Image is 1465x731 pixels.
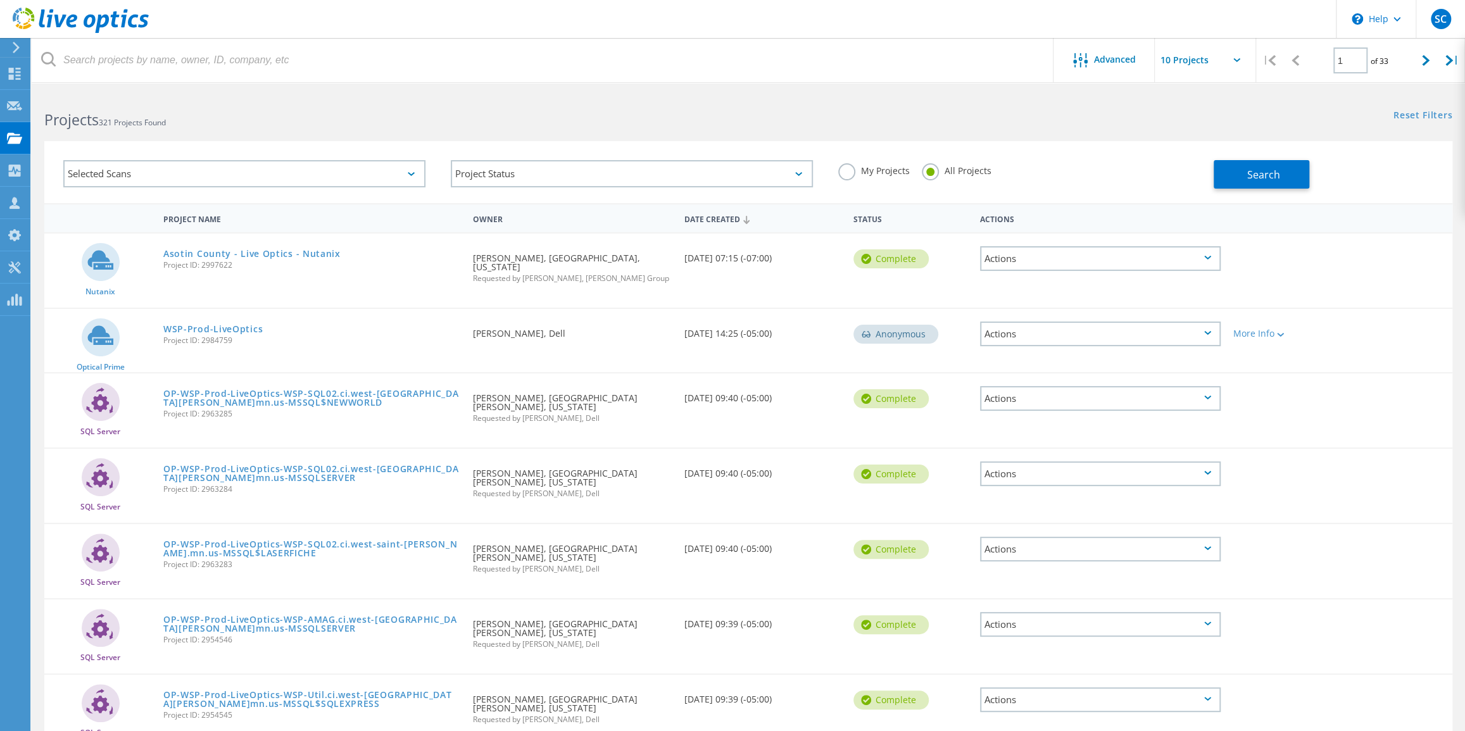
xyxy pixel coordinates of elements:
[163,389,460,407] a: OP-WSP-Prod-LiveOptics-WSP-SQL02.ci.west-[GEOGRAPHIC_DATA][PERSON_NAME]mn.us-MSSQL$NEWWORLD
[980,246,1221,271] div: Actions
[980,537,1221,561] div: Actions
[467,449,678,510] div: [PERSON_NAME], [GEOGRAPHIC_DATA][PERSON_NAME], [US_STATE]
[853,249,929,268] div: Complete
[853,615,929,634] div: Complete
[163,410,460,418] span: Project ID: 2963285
[163,561,460,568] span: Project ID: 2963283
[838,163,909,175] label: My Projects
[922,163,991,175] label: All Projects
[1393,111,1452,122] a: Reset Filters
[80,578,120,586] span: SQL Server
[163,337,460,344] span: Project ID: 2984759
[678,449,847,490] div: [DATE] 09:40 (-05:00)
[467,309,678,351] div: [PERSON_NAME], Dell
[678,309,847,351] div: [DATE] 14:25 (-05:00)
[1371,56,1388,66] span: of 33
[980,322,1221,346] div: Actions
[163,465,460,482] a: OP-WSP-Prod-LiveOptics-WSP-SQL02.ci.west-[GEOGRAPHIC_DATA][PERSON_NAME]mn.us-MSSQLSERVER
[467,234,678,295] div: [PERSON_NAME], [GEOGRAPHIC_DATA], [US_STATE]
[99,117,166,128] span: 321 Projects Found
[1435,14,1447,24] span: SC
[451,160,813,187] div: Project Status
[473,640,672,648] span: Requested by [PERSON_NAME], Dell
[980,612,1221,637] div: Actions
[473,415,672,422] span: Requested by [PERSON_NAME], Dell
[853,540,929,559] div: Complete
[80,428,120,435] span: SQL Server
[980,386,1221,411] div: Actions
[163,249,341,258] a: Asotin County - Live Optics - Nutanix
[678,373,847,415] div: [DATE] 09:40 (-05:00)
[853,465,929,484] div: Complete
[77,363,125,371] span: Optical Prime
[847,206,974,230] div: Status
[1247,168,1280,182] span: Search
[163,485,460,493] span: Project ID: 2963284
[13,27,149,35] a: Live Optics Dashboard
[163,615,460,633] a: OP-WSP-Prod-LiveOptics-WSP-AMAG.ci.west-[GEOGRAPHIC_DATA][PERSON_NAME]mn.us-MSSQLSERVER
[473,275,672,282] span: Requested by [PERSON_NAME], [PERSON_NAME] Group
[678,524,847,566] div: [DATE] 09:40 (-05:00)
[1256,38,1282,83] div: |
[678,234,847,275] div: [DATE] 07:15 (-07:00)
[85,288,115,296] span: Nutanix
[80,654,120,661] span: SQL Server
[467,373,678,435] div: [PERSON_NAME], [GEOGRAPHIC_DATA][PERSON_NAME], [US_STATE]
[853,325,938,344] div: Anonymous
[157,206,467,230] div: Project Name
[1439,38,1465,83] div: |
[980,687,1221,712] div: Actions
[32,38,1054,82] input: Search projects by name, owner, ID, company, etc
[1233,329,1333,338] div: More Info
[473,716,672,723] span: Requested by [PERSON_NAME], Dell
[163,261,460,269] span: Project ID: 2997622
[467,206,678,230] div: Owner
[163,540,460,558] a: OP-WSP-Prod-LiveOptics-WSP-SQL02.ci.west-saint-[PERSON_NAME].mn.us-MSSQL$LASERFICHE
[163,711,460,719] span: Project ID: 2954545
[163,325,263,334] a: WSP-Prod-LiveOptics
[467,599,678,661] div: [PERSON_NAME], [GEOGRAPHIC_DATA][PERSON_NAME], [US_STATE]
[473,490,672,497] span: Requested by [PERSON_NAME], Dell
[467,524,678,585] div: [PERSON_NAME], [GEOGRAPHIC_DATA][PERSON_NAME], [US_STATE]
[974,206,1227,230] div: Actions
[80,503,120,511] span: SQL Server
[1094,55,1136,64] span: Advanced
[678,599,847,641] div: [DATE] 09:39 (-05:00)
[44,109,99,130] b: Projects
[63,160,425,187] div: Selected Scans
[678,206,847,230] div: Date Created
[678,675,847,716] div: [DATE] 09:39 (-05:00)
[853,389,929,408] div: Complete
[473,565,672,573] span: Requested by [PERSON_NAME], Dell
[1214,160,1309,189] button: Search
[163,690,460,708] a: OP-WSP-Prod-LiveOptics-WSP-Util.ci.west-[GEOGRAPHIC_DATA][PERSON_NAME]mn.us-MSSQL$SQLEXPRESS
[1352,13,1363,25] svg: \n
[163,636,460,644] span: Project ID: 2954546
[853,690,929,709] div: Complete
[980,461,1221,486] div: Actions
